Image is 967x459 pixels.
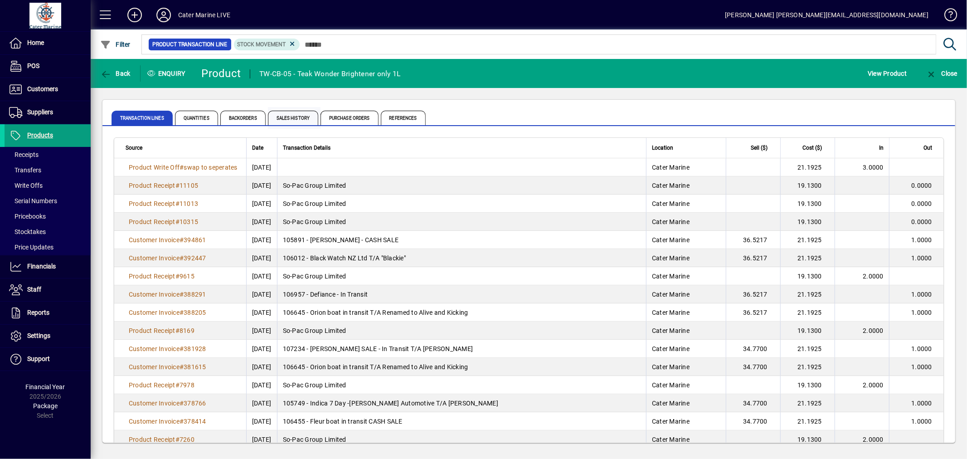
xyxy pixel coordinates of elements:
div: Date [252,143,272,153]
div: Product [202,66,241,81]
a: Product Receipt#8169 [126,326,198,336]
span: Stock movement [238,41,286,48]
td: 21.1925 [780,231,835,249]
div: [PERSON_NAME] [PERSON_NAME][EMAIL_ADDRESS][DOMAIN_NAME] [725,8,928,22]
span: # [175,218,180,225]
span: 1.0000 [912,345,933,352]
span: Reports [27,309,49,316]
a: Product Write Off#swap to seperates [126,162,241,172]
a: Price Updates [5,239,91,255]
a: Product Receipt#7978 [126,380,198,390]
td: 106957 - Defiance - In Transit [277,285,646,303]
div: Enquiry [141,66,195,81]
span: Transfers [9,166,41,174]
a: Receipts [5,147,91,162]
span: swap to seperates [184,164,238,171]
span: Sales History [268,111,318,125]
td: 21.1925 [780,303,835,322]
span: Financial Year [26,383,65,391]
a: Product Receipt#7260 [126,435,198,444]
span: 7978 [180,381,194,389]
span: 3.0000 [863,164,884,171]
button: Close [923,65,960,82]
span: Customer Invoice [129,254,180,262]
span: Cost ($) [802,143,822,153]
td: 19.1300 [780,430,835,449]
td: [DATE] [246,176,277,195]
td: 19.1300 [780,213,835,231]
td: [DATE] [246,267,277,285]
a: Customer Invoice#378766 [126,398,209,408]
td: 105891 - [PERSON_NAME] - CASH SALE [277,231,646,249]
a: POS [5,55,91,78]
span: Cater Marine [652,236,690,244]
span: # [175,436,180,443]
span: Cater Marine [652,345,690,352]
span: Product Transaction Line [152,40,228,49]
span: 1.0000 [912,291,933,298]
span: 378766 [184,400,206,407]
span: Customer Invoice [129,291,180,298]
span: Backorders [220,111,266,125]
td: 21.1925 [780,412,835,430]
span: Support [27,355,50,362]
a: Customer Invoice#388205 [126,308,209,317]
span: 2.0000 [863,436,884,443]
span: View Product [868,66,907,81]
span: # [175,273,180,280]
button: Add [120,7,149,23]
button: Back [98,65,133,82]
span: Cater Marine [652,291,690,298]
span: Customer Invoice [129,309,180,316]
td: 34.7700 [726,358,780,376]
span: 9615 [180,273,194,280]
span: Staff [27,286,41,293]
span: Products [27,132,53,139]
span: # [180,254,184,262]
td: 19.1300 [780,322,835,340]
span: Product Receipt [129,182,175,189]
span: Cater Marine [652,400,690,407]
span: 1.0000 [912,418,933,425]
span: # [175,182,180,189]
span: Cater Marine [652,218,690,225]
span: 11105 [180,182,198,189]
a: Write Offs [5,178,91,193]
span: Settings [27,332,50,339]
span: Date [252,143,263,153]
td: [DATE] [246,213,277,231]
span: 394861 [184,236,206,244]
td: 36.5217 [726,231,780,249]
span: Cater Marine [652,436,690,443]
a: Customers [5,78,91,101]
span: Cater Marine [652,200,690,207]
a: Serial Numbers [5,193,91,209]
a: Home [5,32,91,54]
td: 36.5217 [726,249,780,267]
a: Support [5,348,91,371]
span: 11013 [180,200,198,207]
app-page-header-button: Close enquiry [916,65,967,82]
span: Customers [27,85,58,93]
span: Customer Invoice [129,345,180,352]
td: 34.7700 [726,394,780,412]
td: 21.1925 [780,358,835,376]
td: [DATE] [246,376,277,394]
td: [DATE] [246,285,277,303]
span: Transaction Details [283,143,330,153]
td: [DATE] [246,195,277,213]
td: 106012 - Black Watch NZ Ltd T/A "Blackie" [277,249,646,267]
td: 36.5217 [726,285,780,303]
td: So-Pac Group Limited [277,267,646,285]
span: Product Receipt [129,218,175,225]
td: 106455 - Fleur boat in transit CASH SALE [277,412,646,430]
td: 19.1300 [780,267,835,285]
span: # [180,363,184,371]
a: Pricebooks [5,209,91,224]
a: Customer Invoice#394861 [126,235,209,245]
span: Customer Invoice [129,400,180,407]
span: 381615 [184,363,206,371]
div: Cater Marine LIVE [178,8,230,22]
span: 1.0000 [912,236,933,244]
span: 381928 [184,345,206,352]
